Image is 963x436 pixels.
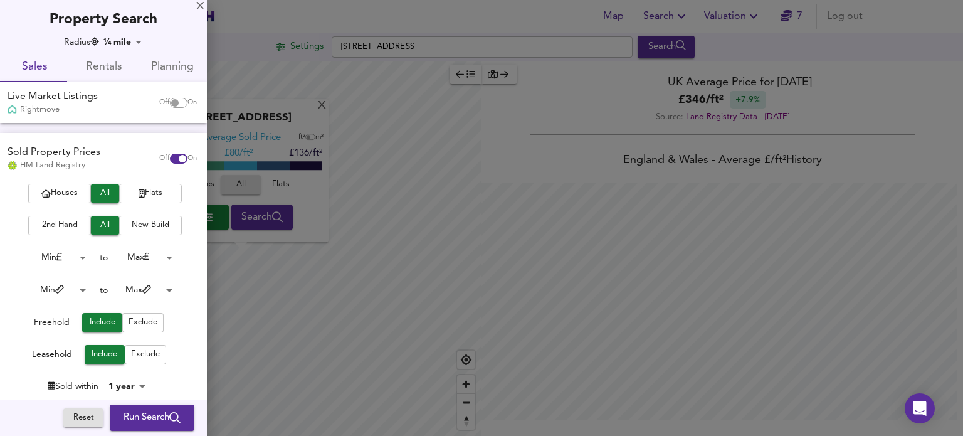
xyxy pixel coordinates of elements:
span: Exclude [131,348,160,362]
span: Planning [145,58,199,77]
span: Reset [70,411,97,425]
img: Rightmove [8,105,17,115]
div: HM Land Registry [8,160,100,171]
span: Include [91,348,118,362]
button: New Build [119,216,182,235]
button: Flats [119,184,182,203]
span: On [187,98,197,108]
span: Rentals [76,58,130,77]
span: Exclude [129,316,157,330]
div: Sold within [48,380,98,393]
div: Min [21,248,90,267]
div: Min [21,280,90,300]
span: Off [159,98,170,108]
div: to [100,284,108,297]
button: Houses [28,184,91,203]
span: 2nd Hand [34,218,85,233]
div: X [196,3,204,11]
span: Houses [34,186,85,201]
div: Rightmove [8,104,98,115]
button: 2nd Hand [28,216,91,235]
button: Exclude [122,313,164,332]
div: Freehold [34,316,70,332]
div: to [100,252,108,264]
img: Land Registry [8,161,17,170]
span: New Build [125,218,176,233]
div: Radius [64,36,99,48]
div: ¼ mile [100,36,146,48]
button: Reset [63,408,103,428]
button: Include [82,313,122,332]
span: On [187,154,197,164]
button: Include [85,345,125,364]
button: Run Search [110,405,194,431]
span: Include [88,316,116,330]
div: 1 year [105,380,150,393]
span: All [97,186,113,201]
button: All [91,184,119,203]
span: Run Search [124,410,181,426]
span: Off [159,154,170,164]
span: All [97,218,113,233]
div: Max [108,280,177,300]
div: Open Intercom Messenger [905,393,935,423]
div: Live Market Listings [8,90,98,104]
div: Sold Property Prices [8,146,100,160]
button: Exclude [125,345,166,364]
button: All [91,216,119,235]
div: Leasehold [32,348,72,364]
div: Max [108,248,177,267]
span: Flats [125,186,176,201]
span: Sales [8,58,61,77]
